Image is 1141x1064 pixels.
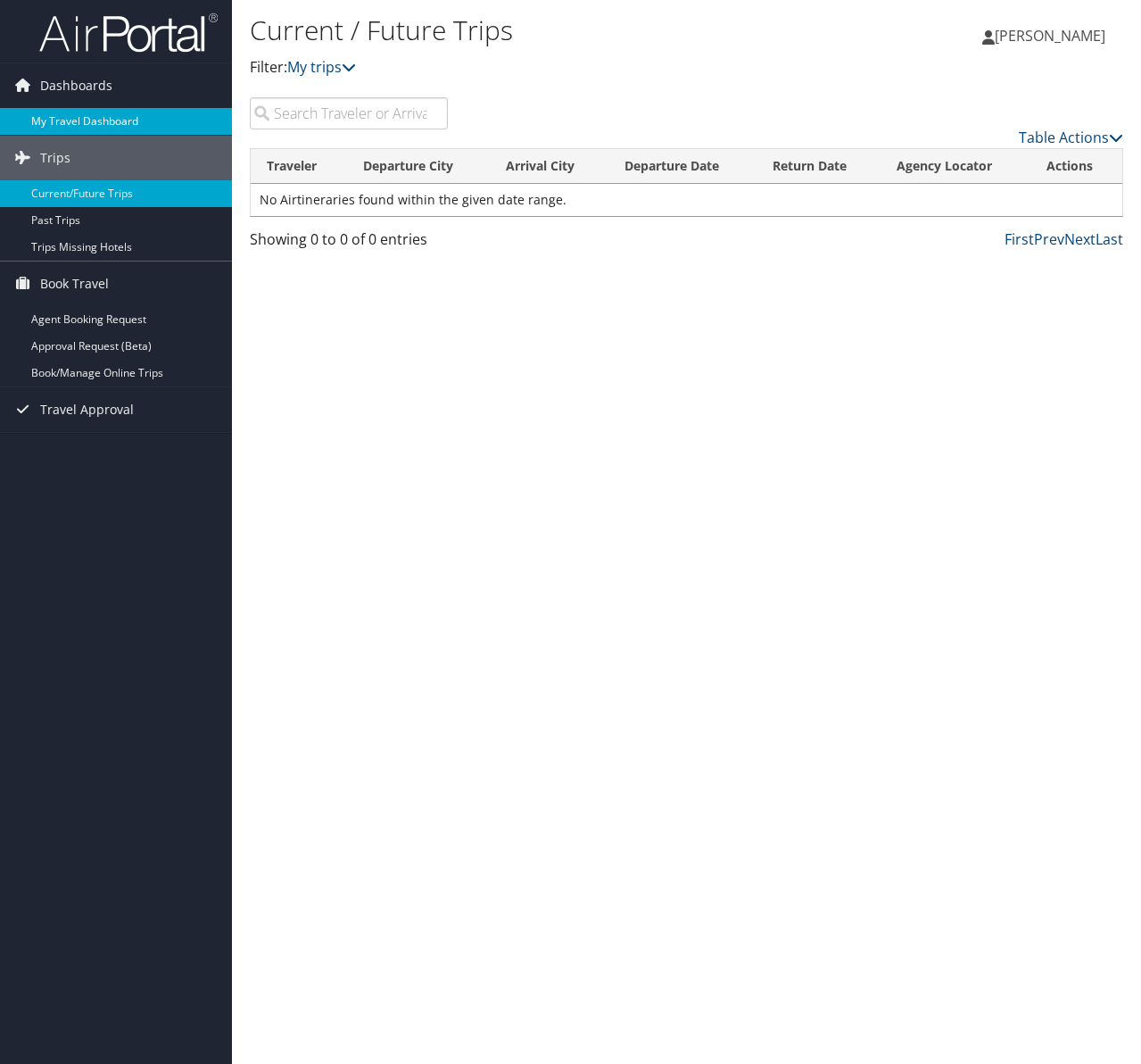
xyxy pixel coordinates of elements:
[982,9,1123,62] a: [PERSON_NAME]
[250,97,448,129] input: Search Traveler or Arrival City
[40,387,134,432] span: Travel Approval
[757,149,881,184] th: Return Date: activate to sort column ascending
[881,149,1030,184] th: Agency Locator: activate to sort column ascending
[250,229,448,259] div: Showing 0 to 0 of 0 entries
[251,149,347,184] th: Traveler: activate to sort column ascending
[1064,229,1096,249] a: Next
[40,63,112,108] span: Dashboards
[40,136,70,180] span: Trips
[1005,229,1034,249] a: First
[1096,229,1123,249] a: Last
[490,149,608,184] th: Arrival City: activate to sort column ascending
[39,12,218,54] img: airportal-logo.png
[347,149,490,184] th: Departure City: activate to sort column ascending
[1034,229,1064,249] a: Prev
[287,57,356,77] a: My trips
[1030,149,1122,184] th: Actions
[1019,128,1123,147] a: Table Actions
[250,56,832,79] p: Filter:
[608,149,757,184] th: Departure Date: activate to sort column descending
[250,12,832,49] h1: Current / Future Trips
[995,26,1105,46] span: [PERSON_NAME]
[251,184,1122,216] td: No Airtineraries found within the given date range.
[40,262,109,306] span: Book Travel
